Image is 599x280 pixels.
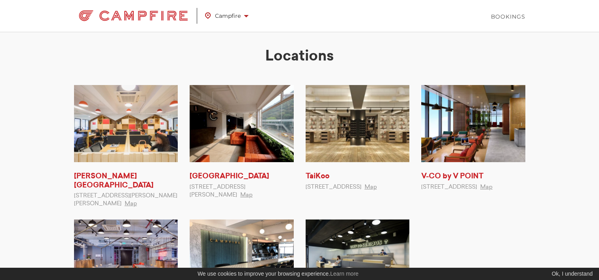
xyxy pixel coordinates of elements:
[190,85,294,162] img: Quarry Bay
[480,184,493,190] a: Map
[74,85,178,162] img: Kennedy Town
[421,184,477,190] span: [STREET_ADDRESS]
[421,85,525,162] img: V-CO by V POINT
[306,173,329,180] a: TaiKoo
[198,271,359,277] span: We use cookies to improve your browsing experience.
[74,173,154,189] a: [PERSON_NAME][GEOGRAPHIC_DATA]
[306,184,361,190] span: [STREET_ADDRESS]
[205,7,257,25] a: Campfire
[190,173,269,180] a: [GEOGRAPHIC_DATA]
[365,184,377,190] a: Map
[190,184,245,198] span: [STREET_ADDRESS][PERSON_NAME]
[205,11,249,21] span: Campfire
[491,13,525,21] a: Bookings
[240,192,253,198] a: Map
[74,6,205,26] a: Campfire
[74,47,525,65] h2: Locations
[74,193,177,206] span: [STREET_ADDRESS][PERSON_NAME][PERSON_NAME]
[125,201,137,206] a: Map
[421,173,483,180] a: V-CO by V POINT
[550,270,593,278] div: Ok, I understand
[306,85,410,162] img: TaiKoo
[330,271,359,277] a: Learn more
[74,8,193,24] img: Campfire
